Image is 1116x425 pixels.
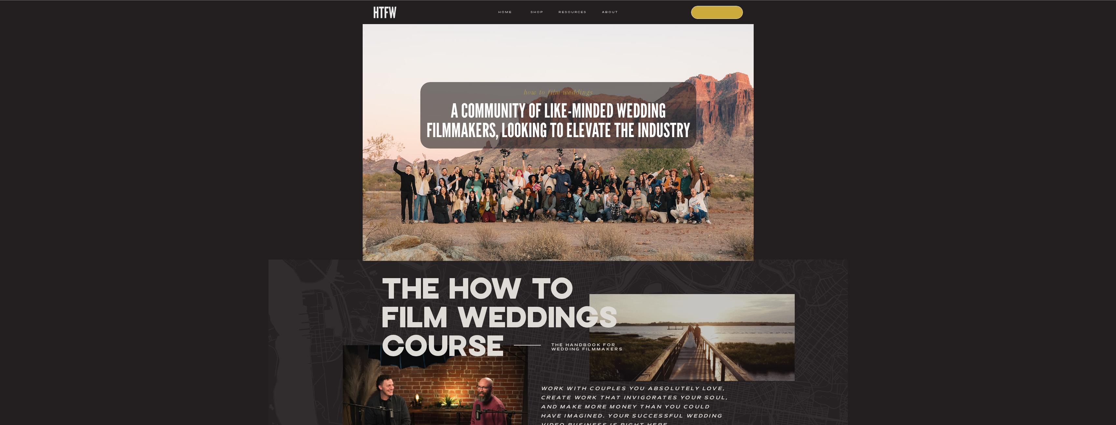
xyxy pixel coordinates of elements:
[498,9,512,15] a: HOME
[601,9,618,15] a: ABOUT
[382,273,622,360] h1: THE How To Film Weddings Course
[494,89,623,96] h1: how to film weddings
[420,101,696,186] h2: A COMMUNITY OF LIKE-MINDED WEDDING FILMMAKERS, LOOKING TO ELEVATE THE INDUSTRY
[524,9,550,15] a: shop
[551,343,640,352] h3: The handbook for wedding filmmakers
[556,9,587,15] a: resources
[695,9,740,15] a: COURSE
